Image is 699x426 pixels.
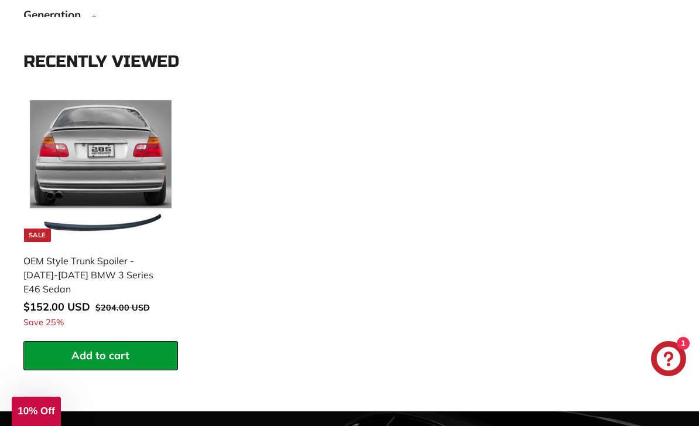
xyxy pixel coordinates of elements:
[23,316,64,329] span: Save 25%
[12,397,61,426] div: 10% Off
[23,300,90,313] span: $152.00 USD
[95,302,150,313] span: $204.00 USD
[647,341,690,379] inbox-online-store-chat: Shopify online store chat
[23,94,178,341] a: Sale OEM Style Trunk Spoiler - [DATE]-[DATE] BMW 3 Series E46 Sedan Save 25%
[23,3,138,32] button: Generation
[24,229,51,242] div: Sale
[71,349,129,362] span: Add to cart
[23,53,676,71] div: Recently viewed
[23,254,166,296] div: OEM Style Trunk Spoiler - [DATE]-[DATE] BMW 3 Series E46 Sedan
[23,6,90,23] span: Generation
[18,405,54,417] span: 10% Off
[23,341,178,370] button: Add to cart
